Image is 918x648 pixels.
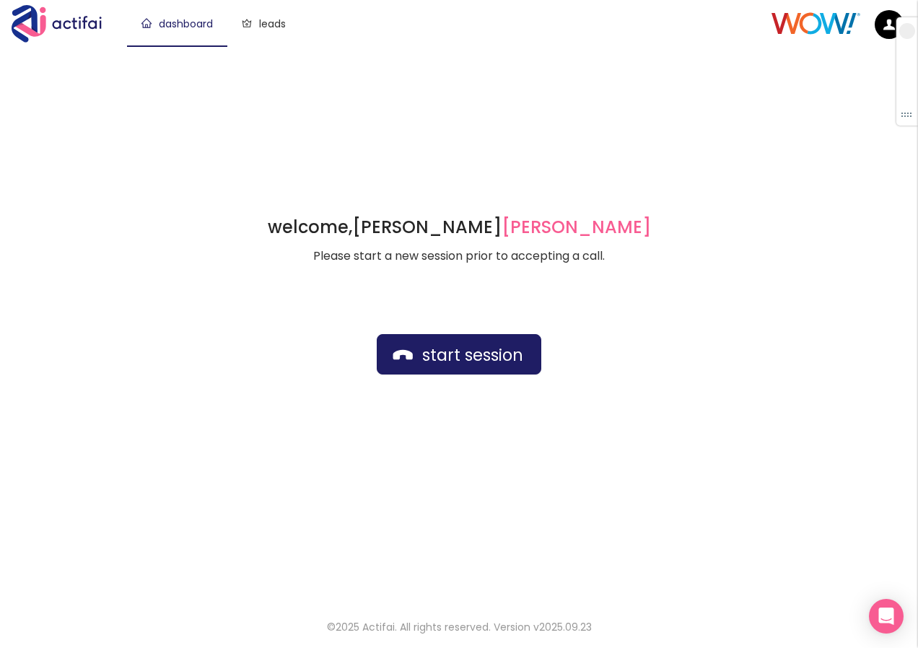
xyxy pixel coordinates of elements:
strong: [PERSON_NAME] [352,215,651,239]
button: start session [377,334,541,375]
a: dashboard [141,17,213,31]
p: Please start a new session prior to accepting a call. [268,248,651,265]
img: default.png [875,10,904,39]
span: [PERSON_NAME] [502,215,651,239]
a: leads [242,17,286,31]
img: Actifai Logo [12,5,115,43]
div: Open Intercom Messenger [869,599,904,634]
h1: welcome, [268,216,651,239]
img: Client Logo [771,12,860,35]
